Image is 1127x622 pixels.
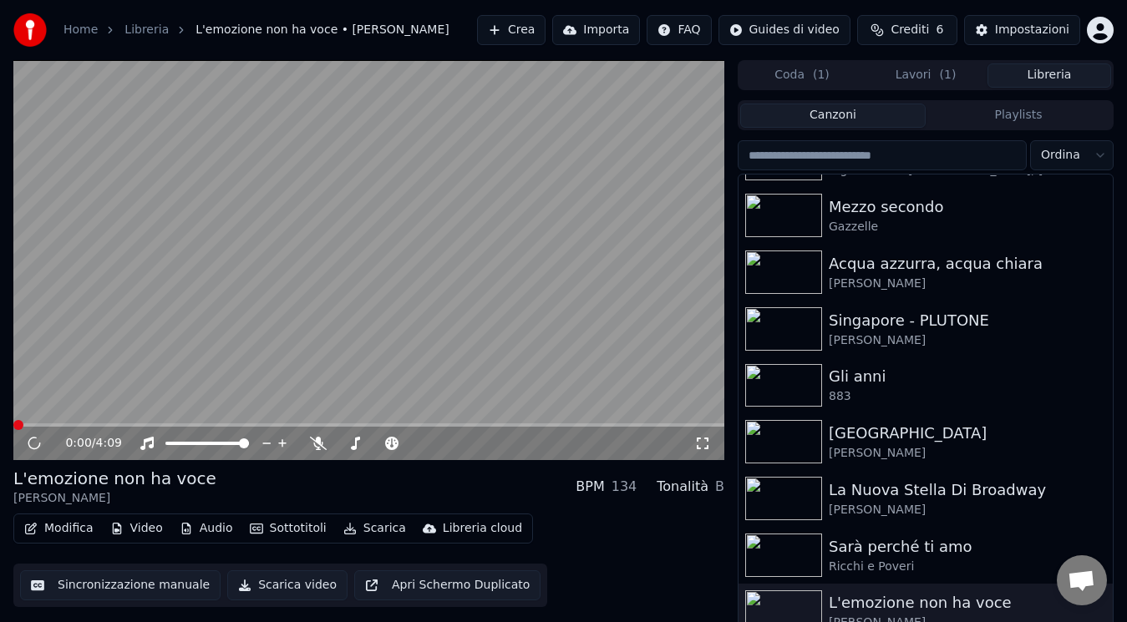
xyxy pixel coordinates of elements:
[65,435,105,452] div: /
[829,276,1106,292] div: [PERSON_NAME]
[124,22,169,38] a: Libreria
[857,15,957,45] button: Crediti6
[829,559,1106,575] div: Ricchi e Poveri
[63,22,449,38] nav: breadcrumb
[337,517,413,540] button: Scarica
[813,67,830,83] span: ( 1 )
[477,15,546,45] button: Crea
[715,477,724,497] div: B
[18,517,100,540] button: Modifica
[612,477,637,497] div: 134
[63,22,98,38] a: Home
[13,467,216,490] div: L'emozione non ha voce
[829,195,1106,219] div: Mezzo secondo
[96,435,122,452] span: 4:09
[443,520,522,537] div: Libreria cloud
[227,570,348,600] button: Scarica video
[740,63,864,88] button: Coda
[864,63,987,88] button: Lavori
[940,67,957,83] span: ( 1 )
[829,591,1106,614] div: L'emozione non ha voce
[20,570,221,600] button: Sincronizzazione manuale
[829,388,1106,405] div: 883
[173,517,240,540] button: Audio
[829,252,1106,276] div: Acqua azzurra, acqua chiara
[936,22,943,38] span: 6
[829,332,1106,349] div: [PERSON_NAME]
[65,435,91,452] span: 0:00
[829,219,1106,235] div: Gazzelle
[13,13,47,47] img: youka
[829,502,1106,518] div: [PERSON_NAME]
[243,517,333,540] button: Sottotitoli
[829,535,1106,559] div: Sarà perché ti amo
[657,477,708,497] div: Tonalità
[104,517,170,540] button: Video
[829,445,1106,462] div: [PERSON_NAME]
[829,422,1106,445] div: [GEOGRAPHIC_DATA]
[354,570,541,600] button: Apri Schermo Duplicato
[740,104,926,128] button: Canzoni
[13,490,216,507] div: [PERSON_NAME]
[647,15,711,45] button: FAQ
[195,22,449,38] span: L'emozione non ha voce • [PERSON_NAME]
[576,477,604,497] div: BPM
[1057,555,1107,605] div: Aprire la chat
[829,309,1106,332] div: Singapore - PLUTONE
[995,22,1069,38] div: Impostazioni
[829,365,1106,388] div: Gli anni
[1041,147,1080,164] span: Ordina
[552,15,640,45] button: Importa
[891,22,929,38] span: Crediti
[987,63,1111,88] button: Libreria
[718,15,850,45] button: Guides di video
[926,104,1111,128] button: Playlists
[964,15,1080,45] button: Impostazioni
[829,478,1106,502] div: La Nuova Stella Di Broadway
